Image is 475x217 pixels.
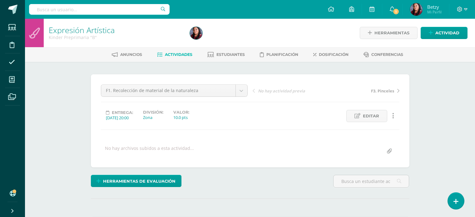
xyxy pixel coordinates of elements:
h1: Expresión Artística [49,26,182,34]
div: Kinder Preprimaria 'B' [49,34,182,40]
div: [DATE] 20:00 [106,115,133,121]
a: Planificación [260,50,298,60]
a: Herramientas de evaluación [91,175,181,187]
a: Expresión Artística [49,25,115,35]
span: F1. Recolección de material de la naturaleza [106,85,231,96]
input: Busca un usuario... [29,4,170,15]
label: Valor: [173,110,189,115]
span: Actividades [165,52,192,57]
a: Actividad [421,27,468,39]
a: F1. Recolección de material de la naturaleza [101,85,247,96]
a: Actividades [157,50,192,60]
label: División: [143,110,163,115]
span: Entrega: [112,110,133,115]
span: No hay actividad previa [258,88,305,94]
input: Busca un estudiante aquí... [334,175,409,187]
span: Dosificación [319,52,349,57]
span: Planificación [266,52,298,57]
a: Anuncios [112,50,142,60]
span: Herramientas [374,27,409,39]
span: Editar [363,110,379,122]
div: Zona [143,115,163,120]
span: Betzy [427,4,442,10]
a: Dosificación [313,50,349,60]
div: 10.0 pts [173,115,189,120]
a: Herramientas [360,27,418,39]
span: Conferencias [371,52,403,57]
a: F3. Pinceles [326,87,399,94]
img: e3ef1c2e9fb4cf0091d72784ffee823d.png [190,27,202,39]
span: Anuncios [120,52,142,57]
a: Estudiantes [207,50,245,60]
span: F3. Pinceles [371,88,394,94]
span: 1 [392,8,399,15]
div: No hay archivos subidos a esta actividad... [105,145,194,157]
span: Actividad [435,27,459,39]
span: Mi Perfil [427,9,442,15]
a: Conferencias [364,50,403,60]
span: Estudiantes [216,52,245,57]
img: e3ef1c2e9fb4cf0091d72784ffee823d.png [410,3,423,16]
span: Herramientas de evaluación [103,175,176,187]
